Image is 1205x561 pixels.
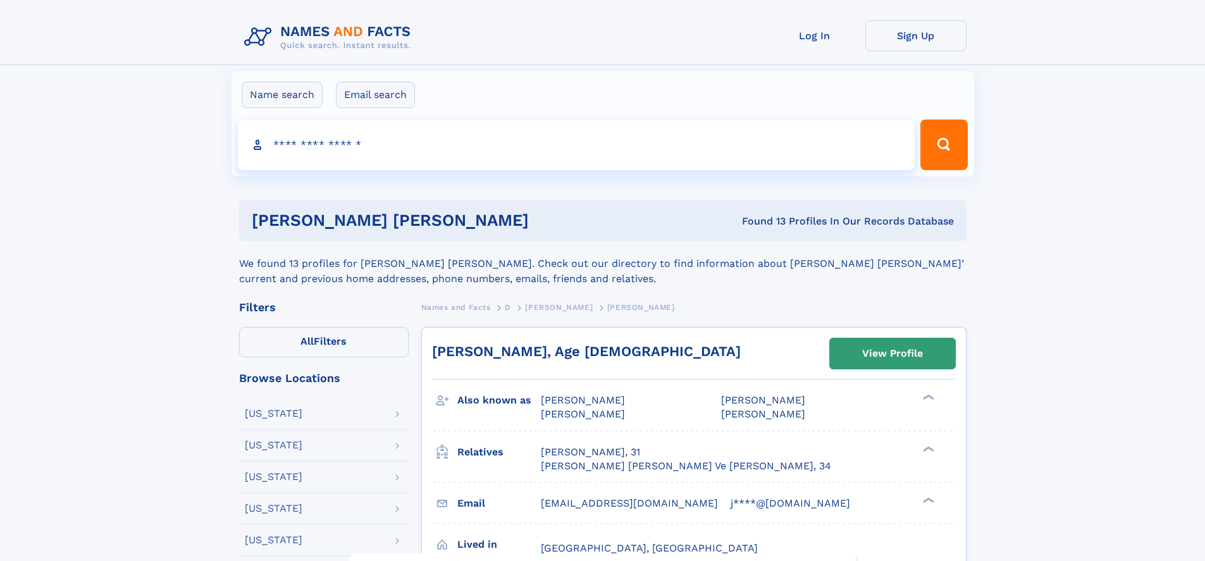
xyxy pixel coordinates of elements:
[541,459,831,473] a: [PERSON_NAME] [PERSON_NAME] Ve [PERSON_NAME], 34
[245,535,302,545] div: [US_STATE]
[541,394,625,406] span: [PERSON_NAME]
[541,497,718,509] span: [EMAIL_ADDRESS][DOMAIN_NAME]
[457,390,541,411] h3: Also known as
[862,339,923,368] div: View Profile
[505,299,511,315] a: D
[920,120,967,170] button: Search Button
[245,440,302,450] div: [US_STATE]
[457,441,541,463] h3: Relatives
[920,496,935,504] div: ❯
[541,445,640,459] a: [PERSON_NAME], 31
[245,472,302,482] div: [US_STATE]
[457,534,541,555] h3: Lived in
[239,241,967,287] div: We found 13 profiles for [PERSON_NAME] [PERSON_NAME]. Check out our directory to find information...
[525,303,593,312] span: [PERSON_NAME]
[607,303,675,312] span: [PERSON_NAME]
[239,327,409,357] label: Filters
[245,409,302,419] div: [US_STATE]
[920,393,935,402] div: ❯
[239,302,409,313] div: Filters
[830,338,955,369] a: View Profile
[721,394,805,406] span: [PERSON_NAME]
[920,445,935,453] div: ❯
[505,303,511,312] span: D
[432,343,741,359] a: [PERSON_NAME], Age [DEMOGRAPHIC_DATA]
[239,20,421,54] img: Logo Names and Facts
[242,82,323,108] label: Name search
[635,214,954,228] div: Found 13 Profiles In Our Records Database
[300,335,314,347] span: All
[721,408,805,420] span: [PERSON_NAME]
[245,503,302,514] div: [US_STATE]
[252,213,636,228] h1: [PERSON_NAME] [PERSON_NAME]
[525,299,593,315] a: [PERSON_NAME]
[457,493,541,514] h3: Email
[421,299,491,315] a: Names and Facts
[238,120,915,170] input: search input
[865,20,967,51] a: Sign Up
[541,408,625,420] span: [PERSON_NAME]
[541,542,758,554] span: [GEOGRAPHIC_DATA], [GEOGRAPHIC_DATA]
[336,82,415,108] label: Email search
[239,373,409,384] div: Browse Locations
[764,20,865,51] a: Log In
